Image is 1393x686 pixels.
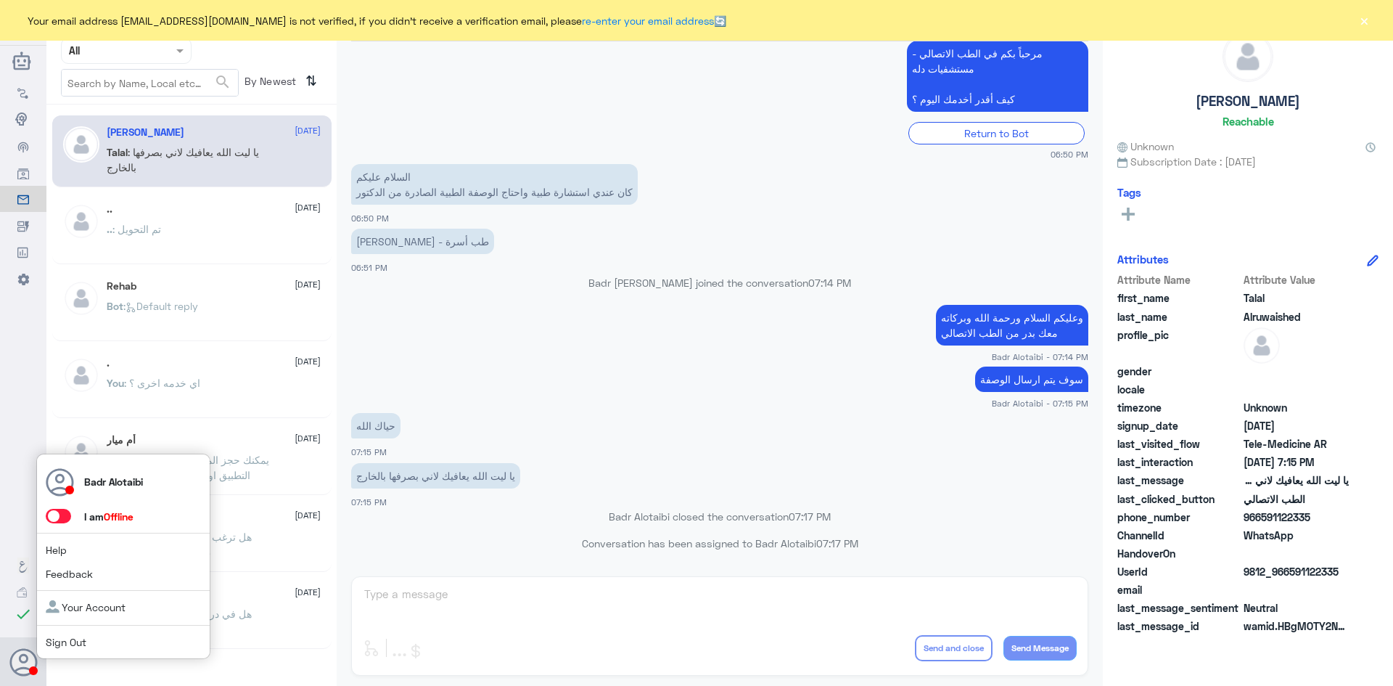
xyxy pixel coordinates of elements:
[1244,418,1349,433] span: 2025-08-05T15:49:48.992Z
[63,357,99,393] img: defaultAdmin.png
[1244,436,1349,452] span: Tele-Medicine AR
[1244,564,1349,579] span: 9812_966591122335
[907,41,1088,112] p: 5/8/2025, 6:50 PM
[107,203,112,216] h5: ..
[1117,364,1241,379] span: gender
[992,397,1088,409] span: Badr Alotaibi - 07:15 PM
[104,510,133,523] span: Offline
[1244,400,1349,415] span: Unknown
[46,601,126,613] a: Your Account
[351,229,494,254] p: 5/8/2025, 6:51 PM
[1117,272,1241,287] span: Attribute Name
[351,413,400,438] p: 5/8/2025, 7:15 PM
[214,70,231,94] button: search
[1357,13,1371,28] button: ×
[112,223,161,235] span: : تم التحويل
[15,605,32,623] i: check
[46,544,67,556] a: Help
[1244,582,1349,597] span: null
[908,122,1085,144] div: Return to Bot
[1117,327,1241,361] span: profile_pic
[107,146,259,173] span: : يا ليت الله يعافيك لاني بصرفها بالخارج
[1244,364,1349,379] span: null
[1244,546,1349,561] span: null
[63,434,99,470] img: defaultAdmin.png
[1117,510,1241,525] span: phone_number
[1244,510,1349,525] span: 966591122335
[1223,32,1273,81] img: defaultAdmin.png
[239,69,300,98] span: By Newest
[1244,600,1349,616] span: 0
[9,648,37,676] button: Avatar
[295,432,321,445] span: [DATE]
[1117,436,1241,452] span: last_visited_flow
[789,510,831,523] span: 07:17 PM
[62,70,238,96] input: Search by Name, Local etc…
[214,73,231,91] span: search
[1117,600,1241,616] span: last_message_sentiment
[1117,154,1378,169] span: Subscription Date : [DATE]
[1117,139,1174,154] span: Unknown
[1244,272,1349,287] span: Attribute Value
[1244,327,1280,364] img: defaultAdmin.png
[63,280,99,317] img: defaultAdmin.png
[351,463,520,489] p: 5/8/2025, 7:15 PM
[1117,186,1141,199] h6: Tags
[107,434,136,446] h5: أم ميار
[63,203,99,240] img: defaultAdmin.png
[1117,473,1241,488] span: last_message
[975,367,1088,392] p: 5/8/2025, 7:15 PM
[1196,93,1300,110] h5: [PERSON_NAME]
[1117,253,1169,266] h6: Attributes
[351,509,1088,524] p: Badr Alotaibi closed the conversation
[936,305,1088,346] p: 5/8/2025, 7:14 PM
[351,497,387,507] span: 07:15 PM
[1051,148,1088,160] span: 06:50 PM
[582,15,714,27] a: re-enter your email address
[1117,546,1241,561] span: HandoverOn
[351,447,387,457] span: 07:15 PM
[28,13,726,28] span: Your email address [EMAIL_ADDRESS][DOMAIN_NAME] is not verified, if you didn't receive a verifica...
[1117,418,1241,433] span: signup_date
[1244,528,1349,543] span: 2
[1244,473,1349,488] span: يا ليت الله يعافيك لاني بصرفها بالخارج
[992,351,1088,363] span: Badr Alotaibi - 07:14 PM
[124,377,200,389] span: : اي خدمه اخرى ؟
[46,568,93,580] a: Feedback
[107,126,184,139] h5: Talal Alruwaished
[351,275,1088,290] p: Badr [PERSON_NAME] joined the conversation
[295,124,321,137] span: [DATE]
[1117,491,1241,507] span: last_clicked_button
[1117,309,1241,324] span: last_name
[107,357,110,369] h5: .
[1117,290,1241,306] span: first_name
[1244,618,1349,634] span: wamid.HBgMOTY2NTkxMTIyMzM1FQIAEhgUM0FERjZGRUM5QzQzNDIyNUJEQUUA
[295,278,321,291] span: [DATE]
[84,510,133,523] span: I am
[1003,636,1077,661] button: Send Message
[107,300,123,312] span: Bot
[107,377,124,389] span: You
[351,536,1088,551] p: Conversation has been assigned to Badr Alotaibi
[84,474,143,489] p: Badr Alotaibi
[107,146,128,158] span: Talal
[351,213,389,223] span: 06:50 PM
[1117,564,1241,579] span: UserId
[1117,454,1241,470] span: last_interaction
[295,509,321,522] span: [DATE]
[351,263,387,272] span: 06:51 PM
[1117,528,1241,543] span: ChannelId
[1117,400,1241,415] span: timezone
[63,126,99,163] img: defaultAdmin.png
[1117,618,1241,634] span: last_message_id
[123,300,198,312] span: : Default reply
[808,277,851,289] span: 07:14 PM
[107,223,112,235] span: ..
[1244,382,1349,397] span: null
[816,537,858,550] span: 07:17 PM
[915,635,993,661] button: Send and close
[305,69,317,93] i: ⇅
[1244,290,1349,306] span: Talal
[107,280,136,293] h5: Rehab
[46,636,86,648] a: Sign Out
